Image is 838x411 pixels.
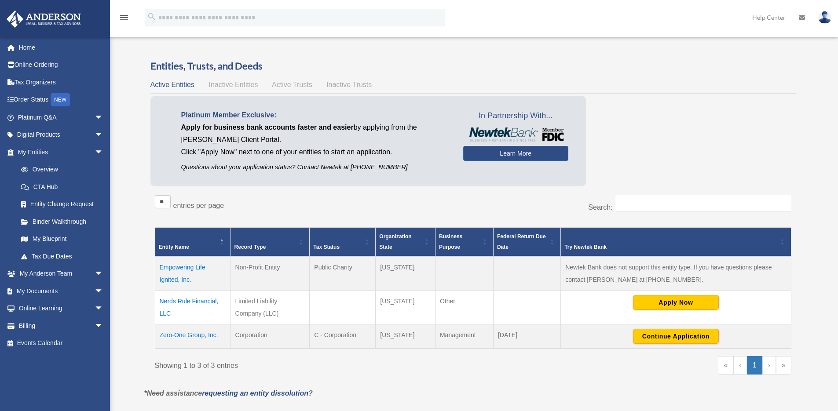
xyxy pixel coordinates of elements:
td: Newtek Bank does not support this entity type. If you have questions please contact [PERSON_NAME]... [561,256,791,291]
p: Platinum Member Exclusive: [181,109,450,121]
span: Tax Status [313,244,340,250]
th: Entity Name: Activate to invert sorting [155,228,231,257]
a: Digital Productsarrow_drop_down [6,126,117,144]
a: Order StatusNEW [6,91,117,109]
span: Active Trusts [272,81,312,88]
span: arrow_drop_down [95,317,112,335]
a: Previous [733,356,747,375]
label: entries per page [173,202,224,209]
td: [DATE] [493,324,560,349]
th: Record Type: Activate to sort [231,228,310,257]
i: search [147,12,157,22]
a: Overview [12,161,108,178]
span: arrow_drop_down [95,109,112,127]
a: menu [119,15,129,23]
span: Inactive Trusts [326,81,372,88]
em: *Need assistance ? [144,389,313,397]
th: Business Purpose: Activate to sort [435,228,493,257]
a: Billingarrow_drop_down [6,317,117,335]
a: My Entitiesarrow_drop_down [6,143,112,161]
div: NEW [51,93,70,106]
td: [US_STATE] [376,256,435,291]
p: Questions about your application status? Contact Newtek at [PHONE_NUMBER] [181,162,450,173]
a: Binder Walkthrough [12,213,112,230]
p: by applying from the [PERSON_NAME] Client Portal. [181,121,450,146]
a: CTA Hub [12,178,112,196]
div: Showing 1 to 3 of 3 entries [155,356,467,372]
a: Last [776,356,791,375]
a: 1 [747,356,762,375]
span: arrow_drop_down [95,282,112,300]
td: Management [435,324,493,349]
a: Tax Due Dates [12,247,112,265]
a: Tax Organizers [6,73,117,91]
td: Zero-One Group, Inc. [155,324,231,349]
a: Events Calendar [6,335,117,352]
span: In Partnership With... [463,109,568,123]
th: Tax Status: Activate to sort [310,228,376,257]
a: Next [762,356,776,375]
span: Entity Name [159,244,189,250]
h3: Entities, Trusts, and Deeds [150,59,796,73]
span: arrow_drop_down [95,265,112,283]
td: Empowering Life Ignited, Inc. [155,256,231,291]
span: arrow_drop_down [95,126,112,144]
a: Online Ordering [6,56,117,74]
span: Organization State [379,233,411,250]
i: menu [119,12,129,23]
td: [US_STATE] [376,324,435,349]
a: Entity Change Request [12,196,112,213]
td: Non-Profit Entity [231,256,310,291]
div: Try Newtek Bank [564,242,777,252]
a: My Anderson Teamarrow_drop_down [6,265,117,283]
td: Other [435,291,493,324]
th: Organization State: Activate to sort [376,228,435,257]
span: Active Entities [150,81,194,88]
span: Business Purpose [439,233,462,250]
span: Federal Return Due Date [497,233,546,250]
p: Click "Apply Now" next to one of your entities to start an application. [181,146,450,158]
td: Nerds Rule Financial, LLC [155,291,231,324]
td: Public Charity [310,256,376,291]
a: Online Learningarrow_drop_down [6,300,117,317]
span: Record Type [234,244,266,250]
span: arrow_drop_down [95,300,112,318]
th: Try Newtek Bank : Activate to sort [561,228,791,257]
td: C - Corporation [310,324,376,349]
img: Anderson Advisors Platinum Portal [4,11,84,28]
td: Limited Liability Company (LLC) [231,291,310,324]
a: Learn More [463,146,568,161]
span: Inactive Entities [209,81,258,88]
td: Corporation [231,324,310,349]
a: First [718,356,733,375]
span: Apply for business bank accounts faster and easier [181,124,354,131]
button: Continue Application [633,329,719,344]
a: My Blueprint [12,230,112,248]
td: [US_STATE] [376,291,435,324]
th: Federal Return Due Date: Activate to sort [493,228,560,257]
a: Home [6,39,117,56]
img: NewtekBankLogoSM.png [468,127,564,142]
label: Search: [588,204,612,211]
a: Platinum Q&Aarrow_drop_down [6,109,117,126]
img: User Pic [818,11,831,24]
span: arrow_drop_down [95,143,112,161]
a: requesting an entity dissolution [202,389,308,397]
a: My Documentsarrow_drop_down [6,282,117,300]
button: Apply Now [633,295,719,310]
